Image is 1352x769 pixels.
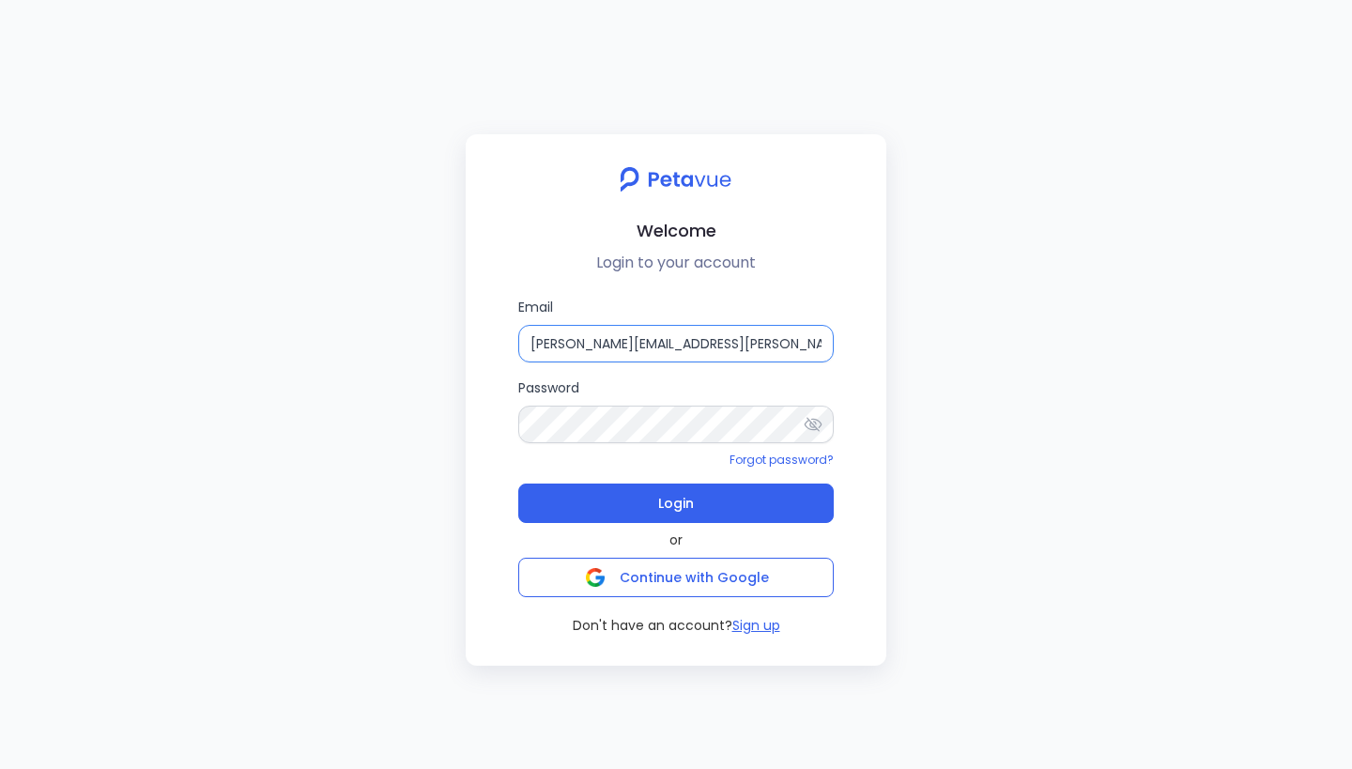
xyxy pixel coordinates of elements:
input: Email [518,325,834,362]
a: Forgot password? [730,452,834,468]
label: Email [518,297,834,362]
label: Password [518,377,834,443]
button: Continue with Google [518,558,834,597]
h2: Welcome [481,217,871,244]
button: Login [518,484,834,523]
p: Login to your account [481,252,871,274]
span: or [669,531,683,550]
input: Password [518,406,834,443]
button: Sign up [732,616,780,636]
span: Continue with Google [620,568,769,587]
span: Don't have an account? [573,616,732,636]
span: Login [658,490,694,516]
img: petavue logo [607,157,744,202]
